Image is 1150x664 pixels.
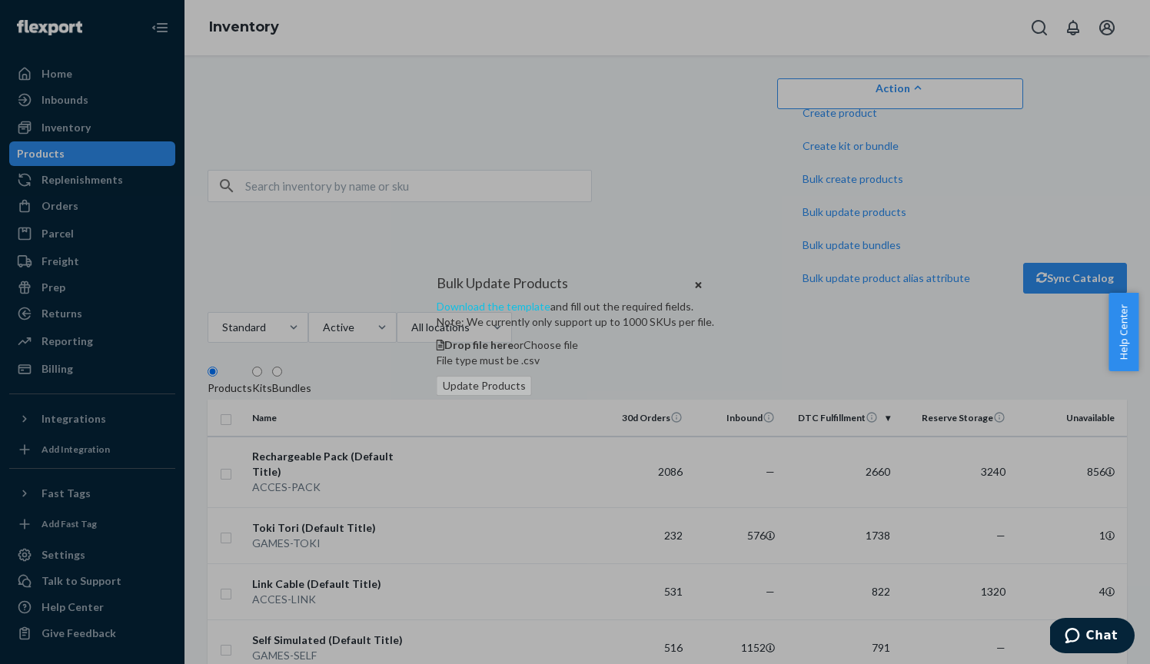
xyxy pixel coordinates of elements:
span: Create kit or bundle [803,141,970,151]
span: Bulk update product alias attribute [803,273,970,284]
span: Chat [36,11,68,25]
p: File type must be .csv [437,353,714,368]
span: Bulk update bundles [803,240,970,251]
span: Choose file [523,338,578,351]
span: or [514,338,523,351]
button: Close [690,276,706,293]
span: Drop file here [444,338,514,351]
span: Bulk create products [803,174,970,184]
p: and fill out the required fields. Note: We currently only support up to 1000 SKUs per file. [437,299,714,330]
button: Update Products [437,376,532,396]
a: Download the template [437,300,550,313]
span: Create product [803,108,970,118]
span: Bulk update products [803,207,970,217]
h4: Bulk Update Products [437,276,714,291]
